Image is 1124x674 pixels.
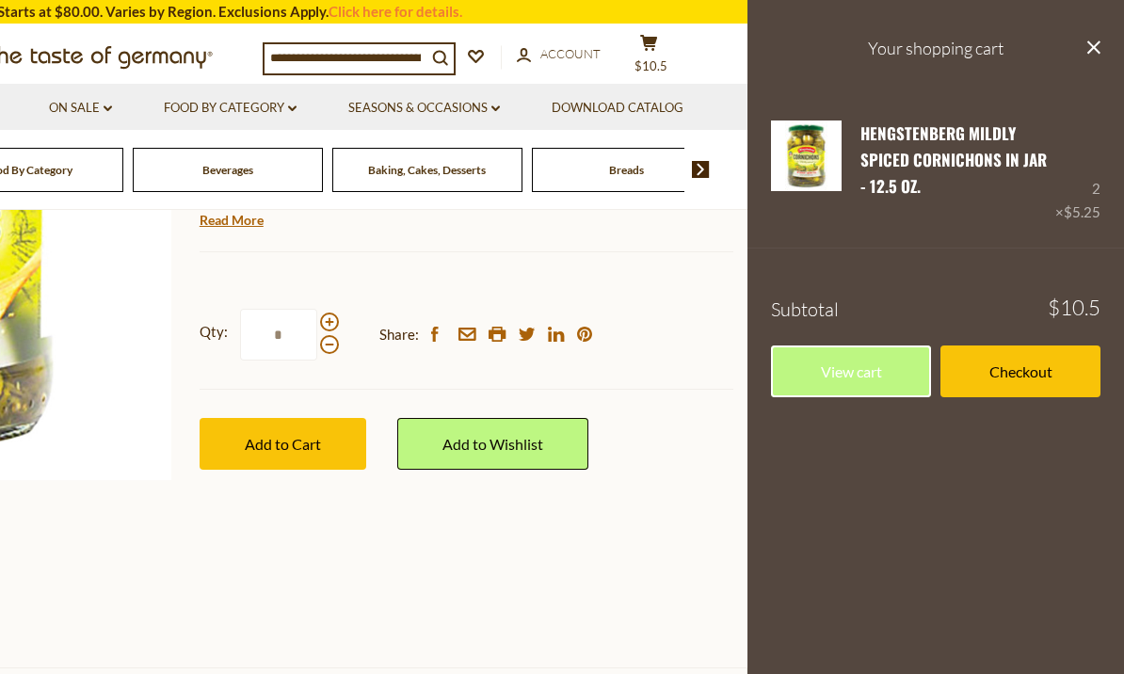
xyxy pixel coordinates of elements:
[200,211,264,230] a: Read More
[552,98,683,119] a: Download Catalog
[620,34,677,81] button: $10.5
[692,161,710,178] img: next arrow
[49,98,112,119] a: On Sale
[771,120,842,225] a: Hengstenberg Cornichons Mildly Spiced
[245,435,321,453] span: Add to Cart
[368,163,486,177] a: Baking, Cakes, Desserts
[202,163,253,177] a: Beverages
[348,98,500,119] a: Seasons & Occasions
[164,98,297,119] a: Food By Category
[1064,203,1100,220] span: $5.25
[397,418,588,470] a: Add to Wishlist
[540,46,601,61] span: Account
[517,44,601,65] a: Account
[240,309,317,361] input: Qty:
[329,3,462,20] a: Click here for details.
[1048,297,1100,318] span: $10.5
[860,121,1047,199] a: Hengstenberg Mildly Spiced Cornichons in Jar - 12.5 oz.
[609,163,644,177] a: Breads
[771,345,931,397] a: View cart
[634,58,667,73] span: $10.5
[200,418,366,470] button: Add to Cart
[379,323,419,346] span: Share:
[771,120,842,191] img: Hengstenberg Cornichons Mildly Spiced
[200,320,228,344] strong: Qty:
[940,345,1100,397] a: Checkout
[1055,120,1100,225] div: 2 ×
[771,297,839,321] span: Subtotal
